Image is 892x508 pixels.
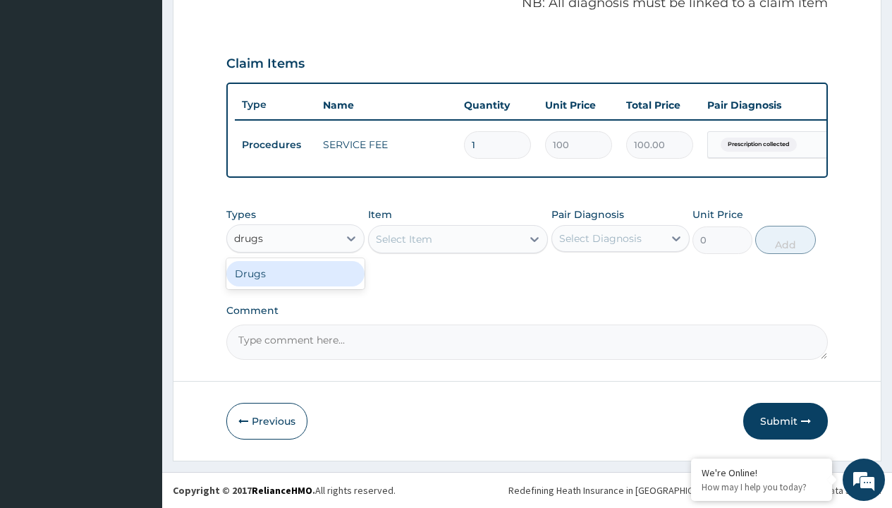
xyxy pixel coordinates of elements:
[692,207,743,222] label: Unit Price
[376,232,432,246] div: Select Item
[508,483,881,497] div: Redefining Heath Insurance in [GEOGRAPHIC_DATA] using Telemedicine and Data Science!
[235,132,316,158] td: Procedures
[755,226,815,254] button: Add
[226,305,828,317] label: Comment
[619,91,700,119] th: Total Price
[226,403,307,440] button: Previous
[368,207,392,222] label: Item
[226,56,305,72] h3: Claim Items
[7,349,269,399] textarea: Type your message and hit 'Enter'
[551,207,624,222] label: Pair Diagnosis
[162,472,892,508] footer: All rights reserved.
[457,91,538,119] th: Quantity
[538,91,619,119] th: Unit Price
[226,209,256,221] label: Types
[26,71,57,106] img: d_794563401_company_1708531726252_794563401
[721,138,797,152] span: Prescription collected
[559,231,642,246] div: Select Diagnosis
[173,484,315,497] strong: Copyright © 2017 .
[252,484,312,497] a: RelianceHMO
[700,91,855,119] th: Pair Diagnosis
[235,92,316,118] th: Type
[226,261,365,286] div: Drugs
[702,481,821,493] p: How may I help you today?
[702,466,821,479] div: We're Online!
[82,159,195,302] span: We're online!
[743,403,828,440] button: Submit
[231,7,265,41] div: Minimize live chat window
[316,91,457,119] th: Name
[73,79,237,97] div: Chat with us now
[316,131,457,159] td: SERVICE FEE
